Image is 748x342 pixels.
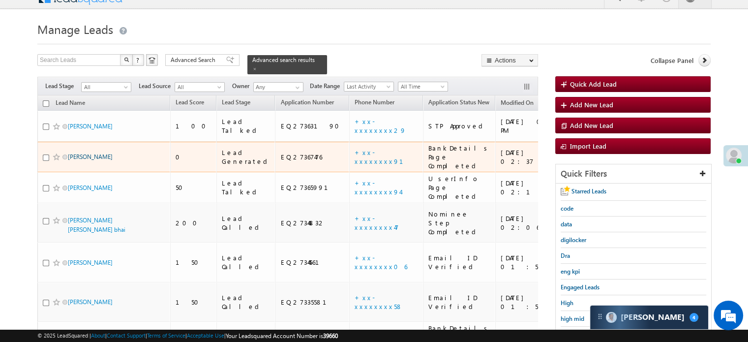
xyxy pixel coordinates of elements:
[187,332,224,339] a: Acceptable Use
[428,174,491,201] div: UserInfo Page Completed
[651,56,693,65] span: Collapse Panel
[217,97,255,110] a: Lead Stage
[323,332,338,340] span: 39660
[176,153,212,161] div: 0
[222,293,271,311] div: Lead Called
[68,298,113,306] a: [PERSON_NAME]
[561,220,572,228] span: data
[222,148,271,166] div: Lead Generated
[175,82,225,92] a: All
[91,332,105,339] a: About
[147,332,185,339] a: Terms of Service
[280,153,345,161] div: EQ27367476
[171,56,218,64] span: Advanced Search
[280,298,345,307] div: EQ27335581
[556,164,711,184] div: Quick Filters
[428,253,491,271] div: Email ID Verified
[68,153,113,160] a: [PERSON_NAME]
[139,82,175,91] span: Lead Source
[280,183,345,192] div: EQ27365991
[290,83,302,93] a: Show All Items
[280,122,345,130] div: EQ27363190
[280,218,345,227] div: EQ27344832
[222,117,271,135] div: Lead Talked
[344,82,394,92] a: Last Activity
[134,268,179,281] em: Start Chat
[561,236,586,244] span: digilocker
[570,80,617,88] span: Quick Add Lead
[175,83,222,92] span: All
[176,258,212,267] div: 150
[535,99,543,107] span: (sorted descending)
[561,315,584,322] span: high mid
[13,91,180,259] textarea: Type your message and hit 'Enter'
[561,252,570,259] span: Dra
[82,83,128,92] span: All
[176,183,212,192] div: 50
[501,293,567,311] div: [DATE] 01:57 PM
[350,97,399,110] a: Phone Number
[355,253,407,271] a: +xx-xxxxxxxx06
[37,331,338,341] span: © 2025 LeadSquared | | | | |
[355,179,400,196] a: +xx-xxxxxxxx94
[253,82,303,92] input: Type to Search
[571,187,606,195] span: Starred Leads
[226,332,338,340] span: Your Leadsquared Account Number is
[222,98,250,106] span: Lead Stage
[43,100,49,107] input: Check all records
[68,217,125,233] a: [PERSON_NAME] [PERSON_NAME] bhai
[561,283,599,291] span: Engaged Leads
[501,148,567,166] div: [DATE] 02:37 PM
[176,98,204,106] span: Lead Score
[501,214,567,232] div: [DATE] 02:06 PM
[355,148,415,165] a: +xx-xxxxxxxx91
[428,98,489,106] span: Application Status New
[132,54,144,66] button: ?
[280,258,345,267] div: EQ27344561
[428,122,491,130] div: STP Approved
[222,253,271,271] div: Lead Called
[398,82,448,92] a: All Time
[590,305,709,330] div: carter-dragCarter[PERSON_NAME]4
[501,99,534,106] span: Modified On
[398,82,445,91] span: All Time
[252,56,315,63] span: Advanced search results
[68,259,113,266] a: [PERSON_NAME]
[310,82,344,91] span: Date Range
[68,123,113,130] a: [PERSON_NAME]
[45,82,81,91] span: Lead Stage
[51,97,90,110] a: Lead Name
[428,210,491,236] div: Nominee Step Completed
[275,97,338,110] a: Application Number
[355,293,403,311] a: +xx-xxxxxxxx58
[280,98,333,106] span: Application Number
[107,332,146,339] a: Contact Support
[596,312,604,320] img: carter-drag
[428,293,491,311] div: Email ID Verified
[689,313,698,322] span: 4
[222,214,271,232] div: Lead Called
[124,57,129,62] img: Search
[355,98,394,106] span: Phone Number
[355,117,406,134] a: +xx-xxxxxxxx29
[176,122,212,130] div: 100
[37,21,113,37] span: Manage Leads
[68,184,113,191] a: [PERSON_NAME]
[501,117,567,135] div: [DATE] 02:44 PM
[355,214,399,231] a: +xx-xxxxxxxx47
[561,268,580,275] span: eng kpi
[176,298,212,307] div: 150
[81,82,131,92] a: All
[501,179,567,196] div: [DATE] 02:12 PM
[496,97,548,110] a: Modified On (sorted descending)
[428,144,491,170] div: BankDetails Page Completed
[481,54,538,66] button: Actions
[176,218,212,227] div: 200
[501,253,567,271] div: [DATE] 01:57 PM
[51,52,165,64] div: Chat with us now
[232,82,253,91] span: Owner
[561,205,573,212] span: code
[222,179,271,196] div: Lead Talked
[161,5,185,29] div: Minimize live chat window
[136,56,141,64] span: ?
